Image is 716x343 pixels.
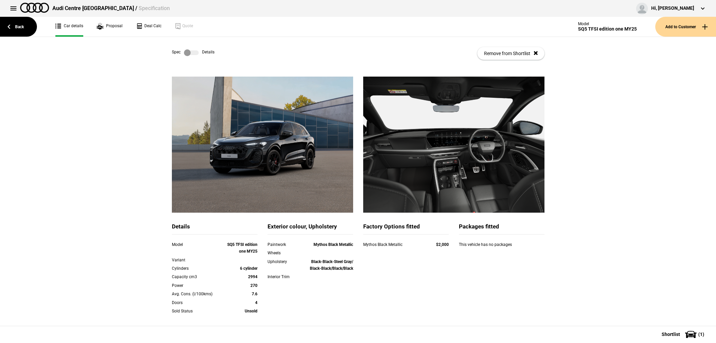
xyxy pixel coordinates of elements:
[227,242,257,254] strong: SQ5 TFSI edition one MY25
[459,223,544,234] div: Packages fitted
[578,26,637,32] div: SQ5 TFSI edition one MY25
[172,257,223,263] div: Variant
[436,242,449,247] strong: $2,000
[136,17,161,37] a: Deal Calc
[248,274,257,279] strong: 2994
[172,273,223,280] div: Capacity cm3
[172,299,223,306] div: Doors
[652,326,716,343] button: Shortlist(1)
[268,223,353,234] div: Exterior colour, Upholstery
[459,241,544,255] div: This vehicle has no packages
[139,5,170,11] span: Specification
[20,3,49,13] img: audi.png
[268,241,302,248] div: Paintwork
[655,17,716,37] button: Add to Customer
[477,47,544,60] button: Remove from Shortlist
[363,241,423,248] div: Mythos Black Metallic
[268,250,302,256] div: Wheels
[172,282,223,289] div: Power
[255,300,257,305] strong: 4
[268,273,302,280] div: Interior Trim
[578,22,637,26] div: Model
[52,5,170,12] div: Audi Centre [GEOGRAPHIC_DATA] /
[314,242,353,247] strong: Mythos Black Metallic
[172,49,214,56] div: Spec Details
[172,223,257,234] div: Details
[698,332,704,337] span: ( 1 )
[172,308,223,314] div: Sold Status
[662,332,680,337] span: Shortlist
[268,258,302,265] div: Upholstery
[172,265,223,272] div: Cylinders
[97,17,123,37] a: Proposal
[240,266,257,271] strong: 6 cylinder
[250,283,257,288] strong: 270
[245,309,257,313] strong: Unsold
[252,292,257,296] strong: 7.6
[172,291,223,297] div: Avg. Cons. (l/100kms)
[55,17,83,37] a: Car details
[651,5,694,12] div: Hi, [PERSON_NAME]
[172,241,223,248] div: Model
[363,223,449,234] div: Factory Options fitted
[310,259,353,271] strong: Black-Black-Steel Gray/ Black-Black/Black/Black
